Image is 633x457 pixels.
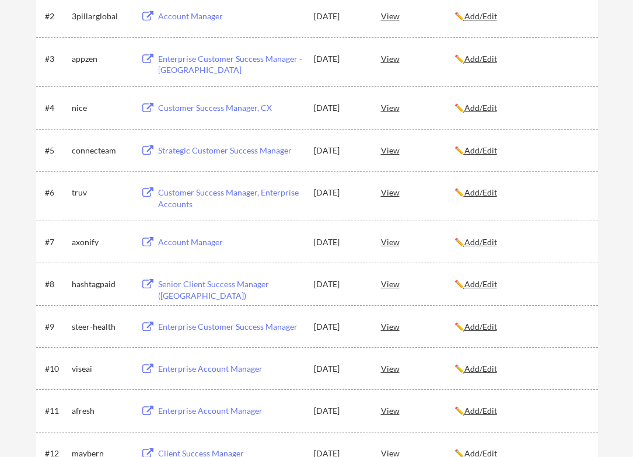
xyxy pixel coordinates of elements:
div: afresh [72,405,130,417]
div: [DATE] [314,11,365,22]
u: Add/Edit [464,322,497,332]
div: ✏️ [454,405,587,417]
div: Enterprise Account Manager [158,363,303,375]
div: hashtagpaid [72,278,130,290]
div: ✏️ [454,187,587,198]
u: Add/Edit [464,187,497,197]
div: Customer Success Manager, Enterprise Accounts [158,187,303,210]
div: #9 [45,321,68,333]
div: Senior Client Success Manager ([GEOGRAPHIC_DATA]) [158,278,303,301]
div: ✏️ [454,321,587,333]
div: 3pillarglobal [72,11,130,22]
u: Add/Edit [464,145,497,155]
div: Account Manager [158,236,303,248]
div: [DATE] [314,187,365,198]
div: Enterprise Account Manager [158,405,303,417]
div: #4 [45,102,68,114]
div: View [381,400,454,421]
u: Add/Edit [464,364,497,374]
div: [DATE] [314,321,365,333]
div: steer-health [72,321,130,333]
div: [DATE] [314,145,365,156]
div: View [381,273,454,294]
u: Add/Edit [464,54,497,64]
div: ✏️ [454,236,587,248]
div: View [381,231,454,252]
div: #7 [45,236,68,248]
u: Add/Edit [464,103,497,113]
div: [DATE] [314,102,365,114]
div: View [381,5,454,26]
div: Customer Success Manager, CX [158,102,303,114]
div: View [381,97,454,118]
div: #10 [45,363,68,375]
div: #5 [45,145,68,156]
u: Add/Edit [464,11,497,21]
div: viseai [72,363,130,375]
div: ✏️ [454,145,587,156]
div: axonify [72,236,130,248]
u: Add/Edit [464,406,497,416]
div: truv [72,187,130,198]
div: ✏️ [454,278,587,290]
div: connecteam [72,145,130,156]
div: #11 [45,405,68,417]
div: ✏️ [454,11,587,22]
div: View [381,48,454,69]
div: ✏️ [454,102,587,114]
div: #2 [45,11,68,22]
div: [DATE] [314,405,365,417]
div: Enterprise Customer Success Manager [158,321,303,333]
div: Account Manager [158,11,303,22]
div: [DATE] [314,236,365,248]
u: Add/Edit [464,237,497,247]
div: ✏️ [454,53,587,65]
div: View [381,358,454,379]
div: nice [72,102,130,114]
div: #8 [45,278,68,290]
div: Enterprise Customer Success Manager - [GEOGRAPHIC_DATA] [158,53,303,76]
div: View [381,139,454,161]
div: #6 [45,187,68,198]
div: [DATE] [314,53,365,65]
div: View [381,316,454,337]
div: Strategic Customer Success Manager [158,145,303,156]
div: [DATE] [314,363,365,375]
div: appzen [72,53,130,65]
u: Add/Edit [464,279,497,289]
div: [DATE] [314,278,365,290]
div: ✏️ [454,363,587,375]
div: #3 [45,53,68,65]
div: View [381,182,454,203]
